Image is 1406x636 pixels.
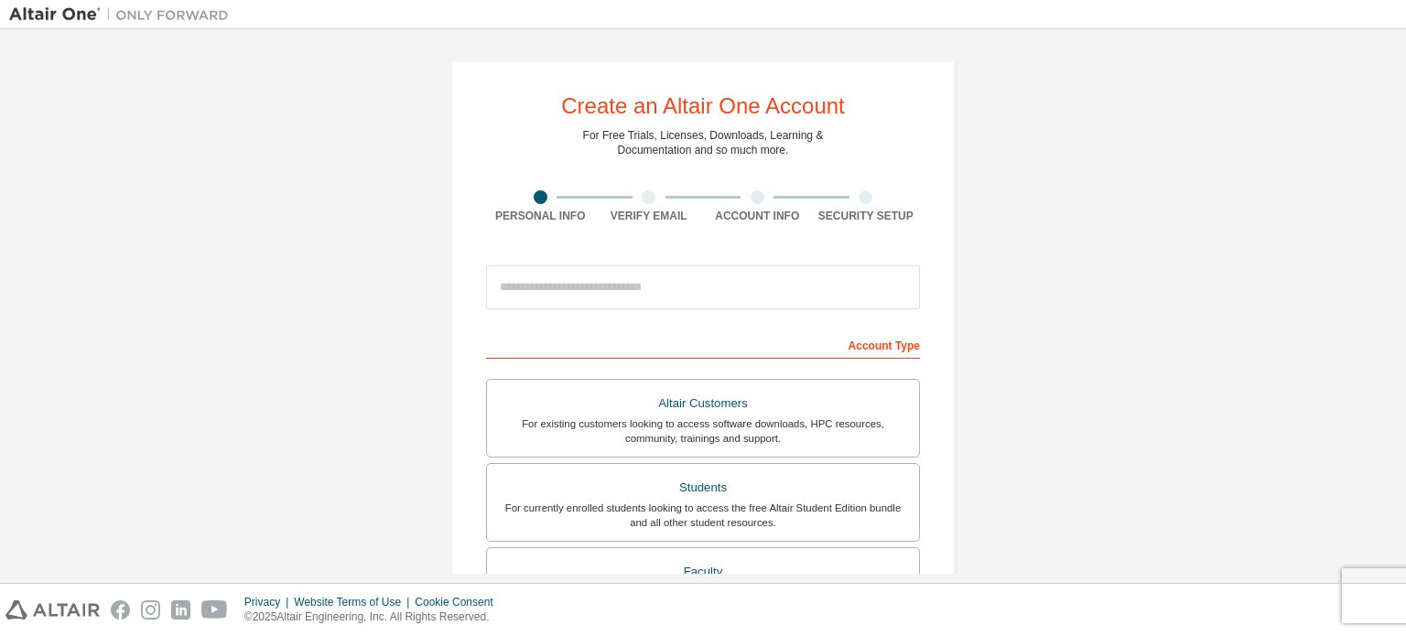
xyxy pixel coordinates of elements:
div: Students [498,475,908,501]
div: Security Setup [812,209,921,223]
img: youtube.svg [201,600,228,620]
div: Account Type [486,329,920,359]
div: Cookie Consent [415,595,503,609]
img: instagram.svg [141,600,160,620]
div: Altair Customers [498,391,908,416]
div: Account Info [703,209,812,223]
div: Create an Altair One Account [561,95,845,117]
div: For existing customers looking to access software downloads, HPC resources, community, trainings ... [498,416,908,446]
div: Website Terms of Use [294,595,415,609]
img: linkedin.svg [171,600,190,620]
img: altair_logo.svg [5,600,100,620]
p: © 2025 Altair Engineering, Inc. All Rights Reserved. [244,609,504,625]
div: Verify Email [595,209,704,223]
div: Personal Info [486,209,595,223]
div: For currently enrolled students looking to access the free Altair Student Edition bundle and all ... [498,501,908,530]
div: For Free Trials, Licenses, Downloads, Learning & Documentation and so much more. [583,128,824,157]
img: Altair One [9,5,238,24]
div: Faculty [498,559,908,585]
div: Privacy [244,595,294,609]
img: facebook.svg [111,600,130,620]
